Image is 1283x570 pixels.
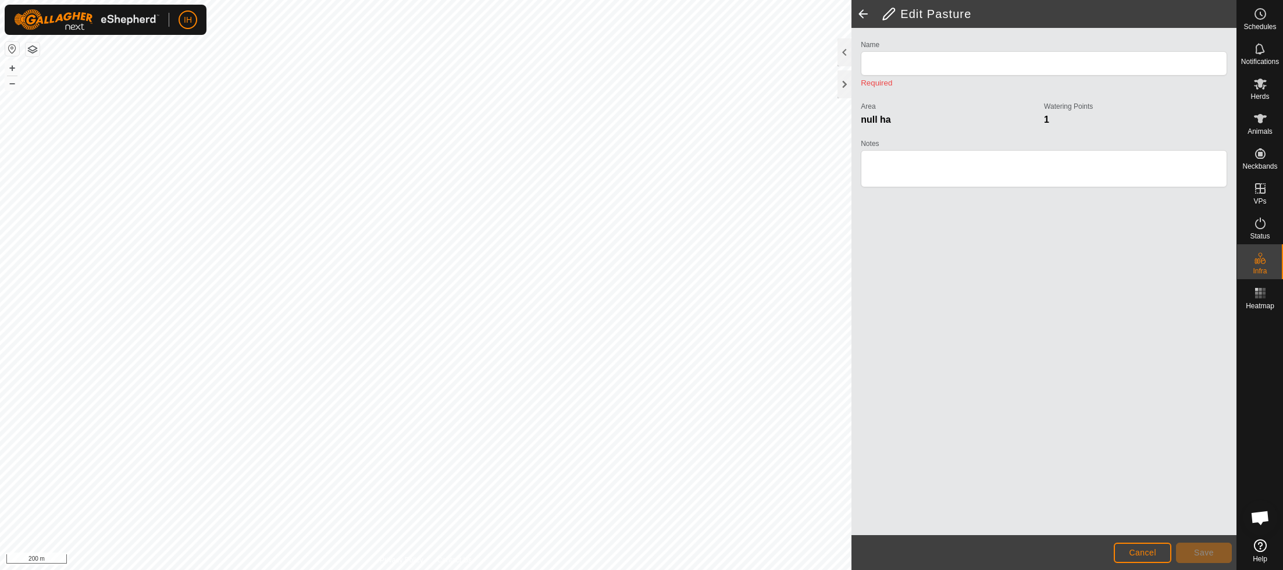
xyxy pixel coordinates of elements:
label: Name [861,40,1227,50]
label: Area [861,101,1044,112]
a: Help [1237,535,1283,567]
small: Required [861,79,892,87]
span: Notifications [1241,58,1279,65]
button: Cancel [1114,543,1171,563]
div: Open chat [1243,500,1278,535]
button: Save [1176,543,1232,563]
button: Reset Map [5,42,19,56]
button: – [5,76,19,90]
span: Animals [1248,128,1273,135]
span: Heatmap [1246,302,1274,309]
span: Schedules [1243,23,1276,30]
span: null ha [861,115,891,124]
button: + [5,61,19,75]
span: Help [1253,555,1267,562]
span: Neckbands [1242,163,1277,170]
img: Gallagher Logo [14,9,159,30]
button: Map Layers [26,42,40,56]
span: Save [1194,548,1214,557]
span: Cancel [1129,548,1156,557]
label: Watering Points [1044,101,1227,112]
a: Privacy Policy [380,555,423,565]
span: 1 [1044,115,1049,124]
span: Infra [1253,268,1267,275]
span: IH [184,14,192,26]
label: Notes [861,138,1227,149]
span: Herds [1250,93,1269,100]
a: Contact Us [437,555,472,565]
span: VPs [1253,198,1266,205]
h2: Edit Pasture [882,7,1236,21]
span: Status [1250,233,1270,240]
